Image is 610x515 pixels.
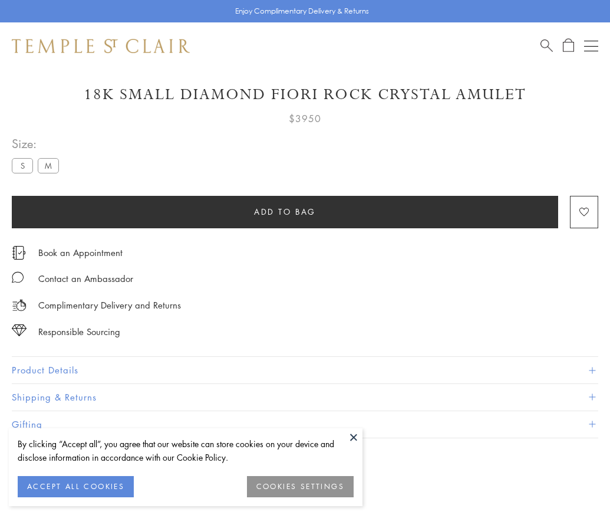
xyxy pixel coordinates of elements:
button: ACCEPT ALL COOKIES [18,476,134,497]
button: Gifting [12,411,598,438]
button: Product Details [12,357,598,383]
p: Complimentary Delivery and Returns [38,298,181,313]
span: Size: [12,134,64,153]
p: Enjoy Complimentary Delivery & Returns [235,5,369,17]
button: COOKIES SETTINGS [247,476,354,497]
img: icon_appointment.svg [12,246,26,260]
a: Open Shopping Bag [563,38,574,53]
button: Add to bag [12,196,558,228]
a: Search [540,38,553,53]
div: Responsible Sourcing [38,324,120,339]
h1: 18K Small Diamond Fiori Rock Crystal Amulet [12,84,598,105]
a: Book an Appointment [38,246,123,259]
label: S [12,158,33,173]
img: MessageIcon-01_2.svg [12,271,24,283]
button: Open navigation [584,39,598,53]
div: Contact an Ambassador [38,271,133,286]
img: icon_delivery.svg [12,298,27,313]
img: Temple St. Clair [12,39,190,53]
label: M [38,158,59,173]
span: Add to bag [254,205,316,218]
div: By clicking “Accept all”, you agree that our website can store cookies on your device and disclos... [18,437,354,464]
button: Shipping & Returns [12,384,598,411]
span: $3950 [289,111,321,126]
img: icon_sourcing.svg [12,324,27,336]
